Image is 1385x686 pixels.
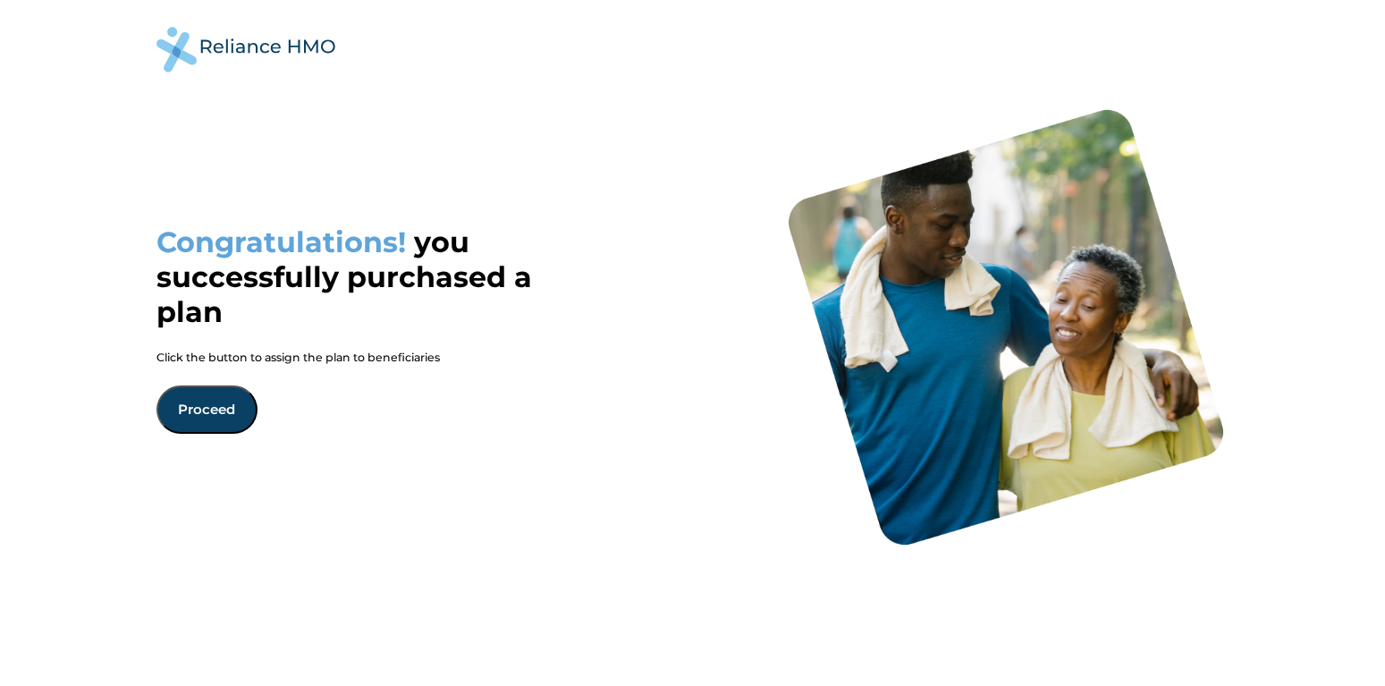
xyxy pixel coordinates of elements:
[156,27,335,72] img: logo
[156,224,406,259] span: Congratulations!
[156,351,568,364] p: Click the button to assign the plan to beneficiaries
[156,385,258,434] button: Proceed
[782,104,1229,551] img: purchase success
[156,224,568,329] h1: you successfully purchased a plan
